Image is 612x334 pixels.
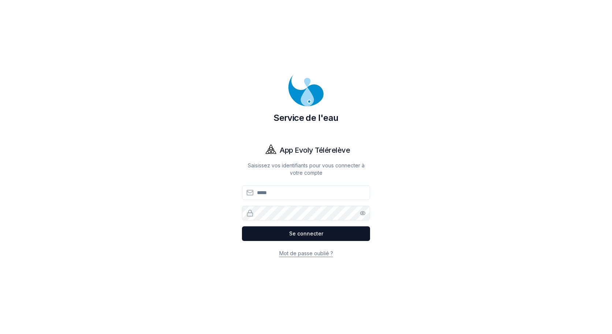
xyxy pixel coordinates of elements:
h1: Service de l'eau [242,106,370,124]
a: Mot de passe oublié ? [279,250,333,256]
h1: App Evoly Télérelève [280,145,350,155]
img: Service de l'eau Logo [288,73,324,108]
p: Saisissez vos identifiants pour vous connecter à votre compte [242,162,370,177]
button: Se connecter [242,226,370,241]
img: Evoly Logo [262,141,280,159]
